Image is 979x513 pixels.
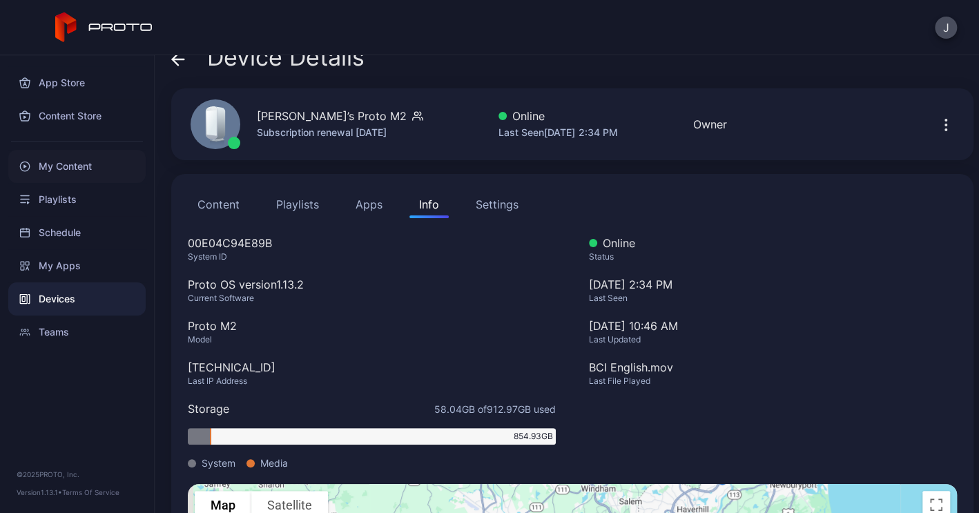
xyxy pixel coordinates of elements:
button: Info [409,191,449,218]
div: Subscription renewal [DATE] [257,124,423,141]
button: Playlists [266,191,329,218]
div: Proto M2 [188,318,556,334]
div: Online [498,108,617,124]
a: Playlists [8,183,146,216]
a: Teams [8,316,146,349]
div: Last Updated [589,334,957,345]
div: Owner [693,116,727,133]
div: Last Seen [DATE] 2:34 PM [498,124,617,141]
div: BCI English.mov [589,359,957,376]
span: 854.93 GB [514,430,553,443]
button: Settings [466,191,528,218]
span: Device Details [207,44,365,70]
div: Storage [188,400,229,417]
a: My Apps [8,249,146,282]
div: © 2025 PROTO, Inc. [17,469,137,480]
a: Terms Of Service [62,488,119,496]
button: J [935,17,957,39]
div: Proto OS version 1.13.2 [188,276,556,293]
div: [DATE] 2:34 PM [589,276,957,318]
div: Last File Played [589,376,957,387]
div: [DATE] 10:46 AM [589,318,957,334]
div: Last Seen [589,293,957,304]
span: Media [260,456,288,470]
div: Current Software [188,293,556,304]
span: System [202,456,235,470]
div: Status [589,251,957,262]
div: System ID [188,251,556,262]
a: Content Store [8,99,146,133]
div: Last IP Address [188,376,556,387]
div: 00E04C94E89B [188,235,556,251]
div: Model [188,334,556,345]
a: App Store [8,66,146,99]
a: Schedule [8,216,146,249]
div: [TECHNICAL_ID] [188,359,556,376]
div: Online [589,235,957,251]
div: Info [419,196,439,213]
a: My Content [8,150,146,183]
div: Settings [476,196,518,213]
button: Apps [346,191,392,218]
button: Content [188,191,249,218]
div: [PERSON_NAME]’s Proto M2 [257,108,407,124]
span: Version 1.13.1 • [17,488,62,496]
a: Devices [8,282,146,316]
span: 58.04 GB of 912.97 GB used [434,402,556,416]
